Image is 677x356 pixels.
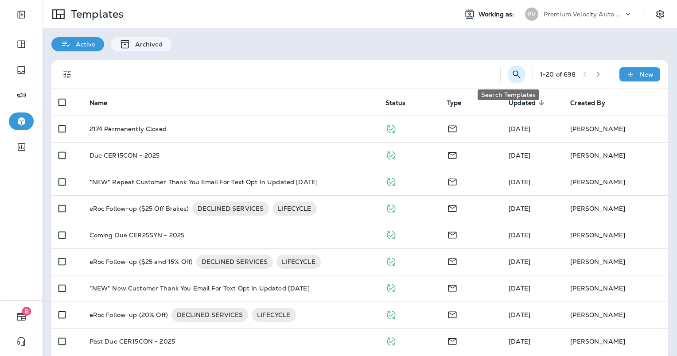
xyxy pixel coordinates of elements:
[563,302,668,328] td: [PERSON_NAME]
[385,257,397,265] span: Published
[272,201,316,216] div: LIFECYCLE
[385,124,397,132] span: Published
[447,99,473,107] span: Type
[385,177,397,185] span: Published
[479,11,516,18] span: Working as:
[22,307,31,316] span: 8
[89,285,310,292] p: *NEW* New Customer Thank You Email For Text Opt In Updated [DATE]
[89,99,108,107] span: Name
[447,283,458,291] span: Email
[171,308,248,322] div: DECLINED SERVICES
[509,337,530,345] span: Monica Snell
[67,8,124,21] p: Templates
[58,66,76,83] button: Filters
[509,178,530,186] span: Monica Snell
[509,311,530,319] span: J-P Scoville
[9,308,34,325] button: 8
[192,204,269,213] span: DECLINED SERVICES
[563,248,668,275] td: [PERSON_NAME]
[652,6,668,22] button: Settings
[563,195,668,222] td: [PERSON_NAME]
[525,8,538,21] div: PV
[89,255,193,269] p: eRoc Follow-up ($25 and 15% Off)
[563,222,668,248] td: [PERSON_NAME]
[509,231,530,239] span: Monica Snell
[478,89,539,100] div: Search Templates
[447,177,458,185] span: Email
[563,169,668,195] td: [PERSON_NAME]
[252,308,296,322] div: LIFECYCLE
[385,151,397,159] span: Published
[131,41,163,48] p: Archived
[509,125,530,133] span: Monica Snell
[570,99,605,107] span: Created By
[385,310,397,318] span: Published
[447,204,458,212] span: Email
[509,151,530,159] span: Monica Snell
[9,6,34,23] button: Expand Sidebar
[640,71,654,78] p: New
[252,310,296,319] span: LIFECYCLE
[89,201,189,216] p: eRoc Follow-up ($25 Off Brakes)
[89,152,160,159] p: Due CER15CON - 2025
[192,201,269,216] div: DECLINED SERVICES
[509,258,530,266] span: Monica Snell
[89,178,318,186] p: *NEW* Repeat Customer Thank You Email For Text Opt In Updated [DATE]
[509,284,530,292] span: Monica Snell
[509,99,536,107] span: Updated
[276,257,320,266] span: LIFECYCLE
[544,11,623,18] p: Premium Velocity Auto dba Jiffy Lube
[447,99,462,107] span: Type
[89,232,185,239] p: Coming Due CER25SYN - 2025
[89,338,175,345] p: Past Due CER15CON - 2025
[447,124,458,132] span: Email
[563,275,668,302] td: [PERSON_NAME]
[447,310,458,318] span: Email
[509,99,547,107] span: Updated
[385,99,406,107] span: Status
[563,142,668,169] td: [PERSON_NAME]
[196,255,273,269] div: DECLINED SERVICES
[508,66,525,83] button: Search Templates
[71,41,95,48] p: Active
[272,204,316,213] span: LIFECYCLE
[385,204,397,212] span: Published
[89,99,119,107] span: Name
[540,71,576,78] div: 1 - 20 of 698
[447,257,458,265] span: Email
[276,255,320,269] div: LIFECYCLE
[385,283,397,291] span: Published
[171,310,248,319] span: DECLINED SERVICES
[447,230,458,238] span: Email
[447,151,458,159] span: Email
[89,125,167,132] p: 2174 Permanently Closed
[196,257,273,266] span: DECLINED SERVICES
[385,99,417,107] span: Status
[563,116,668,142] td: [PERSON_NAME]
[447,337,458,344] span: Email
[563,328,668,355] td: [PERSON_NAME]
[509,205,530,213] span: Monica Snell
[89,308,168,322] p: eRoc Follow-up (20% Off)
[385,230,397,238] span: Published
[385,337,397,344] span: Published
[570,99,616,107] span: Created By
